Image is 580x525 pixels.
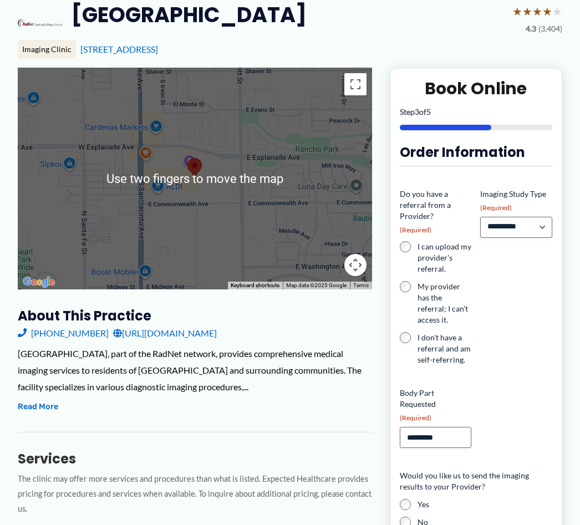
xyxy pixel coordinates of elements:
[542,1,552,22] span: ★
[18,400,58,414] button: Read More
[71,1,307,28] h2: [GEOGRAPHIC_DATA]
[400,226,431,234] span: (Required)
[18,325,109,341] a: [PHONE_NUMBER]
[353,282,369,288] a: Terms
[400,108,552,116] p: Step of
[344,254,367,276] button: Map camera controls
[286,282,347,288] span: Map data ©2025 Google
[418,332,472,365] label: I don't have a referral and am self-referring.
[400,188,472,235] legend: Do you have a referral from a Provider?
[418,499,552,510] label: Yes
[552,1,562,22] span: ★
[480,188,552,212] label: Imaging Study Type
[522,1,532,22] span: ★
[18,472,372,516] p: The clinic may offer more services and procedures than what is listed. Expected Healthcare provid...
[21,275,57,289] a: Open this area in Google Maps (opens a new window)
[418,241,472,274] label: I can upload my provider's referral.
[18,345,372,395] div: [GEOGRAPHIC_DATA], part of the RadNet network, provides comprehensive medical imaging services to...
[400,388,472,422] label: Body Part Requested
[18,307,372,324] h3: About this practice
[400,144,552,161] h3: Order Information
[526,22,536,36] span: 4.3
[418,281,472,325] label: My provider has the referral; I can't access it.
[113,325,217,341] a: [URL][DOMAIN_NAME]
[400,414,431,422] span: (Required)
[415,107,419,116] span: 3
[400,470,552,492] legend: Would you like us to send the imaging results to your Provider?
[231,282,279,289] button: Keyboard shortcuts
[532,1,542,22] span: ★
[480,203,512,212] span: (Required)
[18,40,76,59] div: Imaging Clinic
[344,73,367,95] button: Toggle fullscreen view
[426,107,431,116] span: 5
[512,1,522,22] span: ★
[80,44,158,54] a: [STREET_ADDRESS]
[21,275,57,289] img: Google
[400,78,552,99] h2: Book Online
[18,450,372,467] h3: Services
[538,22,562,36] span: (3,404)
